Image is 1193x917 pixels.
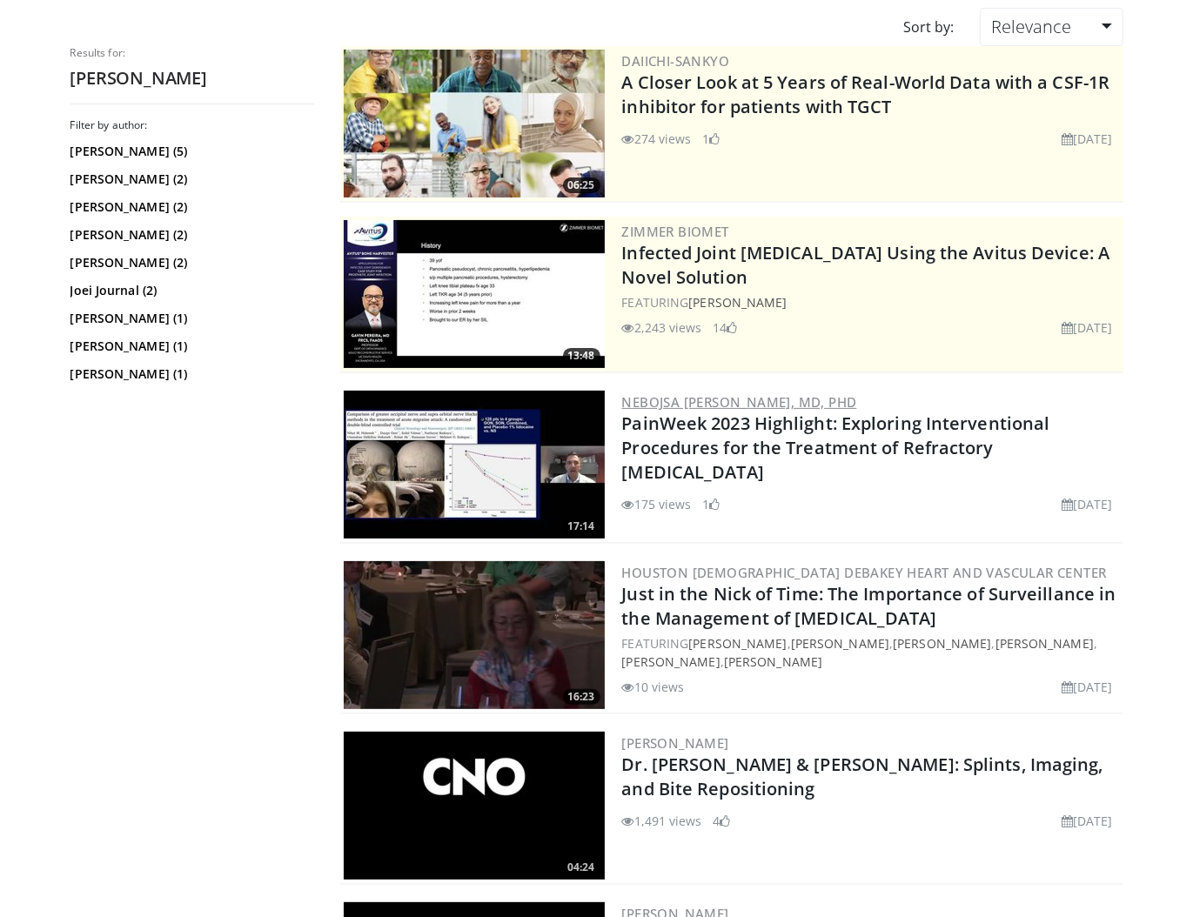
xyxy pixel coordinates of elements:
img: 6109daf6-8797-4a77-88a1-edd099c0a9a9.300x170_q85_crop-smart_upscale.jpg [344,220,605,368]
li: [DATE] [1062,678,1113,696]
a: [PERSON_NAME] (1) [70,338,310,355]
a: 04:24 [344,732,605,880]
h2: [PERSON_NAME] [70,67,314,90]
span: 13:48 [563,348,600,364]
a: [PERSON_NAME] [791,635,889,652]
a: 17:14 [344,391,605,539]
img: 6ba773ec-79fb-47c5-af90-7b2f2fd7a600.300x170_q85_crop-smart_upscale.jpg [344,391,605,539]
span: 17:14 [563,519,600,534]
li: 4 [713,812,730,830]
img: 93c22cae-14d1-47f0-9e4a-a244e824b022.png.300x170_q85_crop-smart_upscale.jpg [344,50,605,197]
a: [PERSON_NAME] [622,653,720,670]
a: 13:48 [344,220,605,368]
li: 1 [702,130,720,148]
li: 274 views [622,130,692,148]
li: 1 [702,495,720,513]
li: 175 views [622,495,692,513]
a: PainWeek 2023 Highlight: Exploring Interventional Procedures for the Treatment of Refractory [MED... [622,412,1050,484]
a: Daiichi-Sankyo [622,52,730,70]
a: [PERSON_NAME] [995,635,1094,652]
a: 16:23 [344,561,605,709]
li: 14 [713,318,737,337]
span: 04:24 [563,860,600,875]
div: FEATURING [622,293,1120,311]
img: 41dacba1-36c1-4aac-9cd6-cb1abe3da943.300x170_q85_crop-smart_upscale.jpg [344,732,605,880]
a: Houston [DEMOGRAPHIC_DATA] DeBakey Heart and Vascular Center [622,564,1107,581]
li: [DATE] [1062,812,1113,830]
a: [PERSON_NAME] [622,734,729,752]
a: [PERSON_NAME] (1) [70,365,310,383]
a: A Closer Look at 5 Years of Real-World Data with a CSF-1R inhibitor for patients with TGCT [622,70,1110,118]
img: 24fdf76d-6b24-4efd-9718-51631424e45c.300x170_q85_crop-smart_upscale.jpg [344,561,605,709]
a: Joei Journal (2) [70,282,310,299]
a: [PERSON_NAME] (2) [70,171,310,188]
li: 2,243 views [622,318,702,337]
a: [PERSON_NAME] (5) [70,143,310,160]
h3: Filter by author: [70,118,314,132]
a: Nebojsa [PERSON_NAME], Md, Phd [622,393,857,411]
a: [PERSON_NAME] [893,635,991,652]
a: [PERSON_NAME] [688,635,787,652]
span: 06:25 [563,177,600,193]
a: [PERSON_NAME] (2) [70,226,310,244]
span: Relevance [991,15,1071,38]
a: Dr. [PERSON_NAME] & [PERSON_NAME]: Splints, Imaging, and Bite Repositioning [622,753,1103,800]
li: [DATE] [1062,318,1113,337]
p: Results for: [70,46,314,60]
a: Infected Joint [MEDICAL_DATA] Using the Avitus Device: A Novel Solution [622,241,1110,289]
a: Zimmer Biomet [622,223,729,240]
div: FEATURING , , , , , [622,634,1120,671]
a: [PERSON_NAME] (1) [70,310,310,327]
a: Relevance [980,8,1123,46]
a: 06:25 [344,50,605,197]
li: [DATE] [1062,495,1113,513]
a: [PERSON_NAME] (2) [70,198,310,216]
a: [PERSON_NAME] [688,294,787,311]
div: Sort by: [890,8,967,46]
a: [PERSON_NAME] (2) [70,254,310,271]
a: Just in the Nick of Time: The Importance of Surveillance in the Management of [MEDICAL_DATA] [622,582,1116,630]
li: 10 views [622,678,685,696]
a: [PERSON_NAME] [724,653,822,670]
span: 16:23 [563,689,600,705]
li: 1,491 views [622,812,702,830]
li: [DATE] [1062,130,1113,148]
